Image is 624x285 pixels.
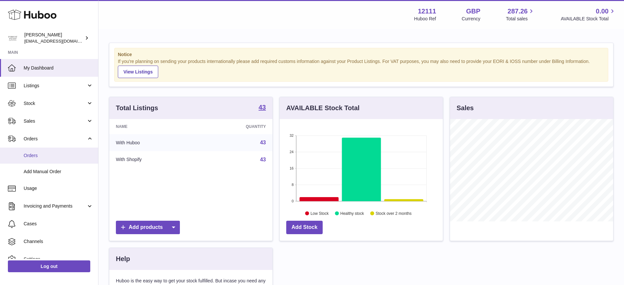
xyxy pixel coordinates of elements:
strong: 12111 [418,7,436,16]
h3: AVAILABLE Stock Total [286,104,359,112]
span: Total sales [506,16,535,22]
h3: Sales [457,104,474,112]
td: With Huboo [109,134,197,151]
a: Add products [116,221,180,234]
img: bronaghc@forestfeast.com [8,33,18,43]
span: Cases [24,221,93,227]
h3: Total Listings [116,104,158,112]
a: 43 [260,140,266,145]
text: 0 [291,199,293,203]
span: Listings [24,83,86,89]
text: Healthy stock [340,211,364,215]
span: Usage [24,185,93,192]
span: [EMAIL_ADDRESS][DOMAIN_NAME] [24,38,97,44]
a: 287.26 Total sales [506,7,535,22]
a: View Listings [118,66,158,78]
text: 8 [291,183,293,187]
span: Sales [24,118,86,124]
a: 0.00 AVAILABLE Stock Total [561,7,616,22]
span: Channels [24,238,93,245]
text: 32 [290,133,293,137]
span: Settings [24,256,93,262]
div: Currency [462,16,481,22]
span: Stock [24,100,86,107]
td: With Shopify [109,151,197,168]
strong: Notice [118,51,605,58]
text: Stock over 2 months [376,211,411,215]
span: 287.26 [507,7,527,16]
a: 43 [260,157,266,162]
div: Huboo Ref [414,16,436,22]
span: Add Manual Order [24,169,93,175]
a: Log out [8,260,90,272]
span: Orders [24,136,86,142]
strong: GBP [466,7,480,16]
text: 24 [290,150,293,154]
div: If you're planning on sending your products internationally please add required customs informati... [118,58,605,78]
span: My Dashboard [24,65,93,71]
span: Invoicing and Payments [24,203,86,209]
div: [PERSON_NAME] [24,32,83,44]
text: 16 [290,166,293,170]
th: Quantity [197,119,272,134]
span: 0.00 [596,7,609,16]
th: Name [109,119,197,134]
a: 43 [259,104,266,112]
h3: Help [116,254,130,263]
a: Add Stock [286,221,323,234]
strong: 43 [259,104,266,111]
span: Orders [24,153,93,159]
span: AVAILABLE Stock Total [561,16,616,22]
text: Low Stock [311,211,329,215]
